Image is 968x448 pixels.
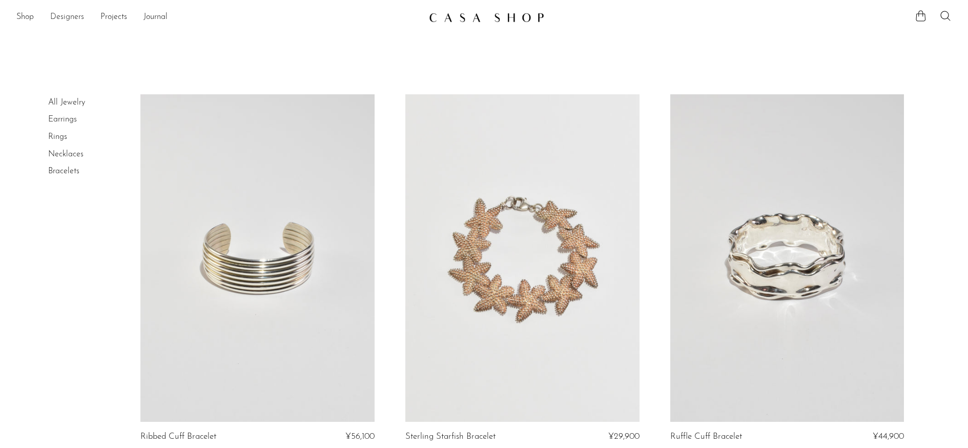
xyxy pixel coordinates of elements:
a: Journal [143,11,168,24]
a: Bracelets [48,167,79,175]
a: Rings [48,133,67,141]
a: Shop [16,11,34,24]
nav: Desktop navigation [16,9,421,26]
a: Ribbed Cuff Bracelet [140,432,216,441]
span: ¥44,900 [873,432,904,441]
a: Ruffle Cuff Bracelet [670,432,742,441]
span: ¥29,900 [608,432,640,441]
ul: NEW HEADER MENU [16,9,421,26]
a: Designers [50,11,84,24]
a: Projects [100,11,127,24]
a: Sterling Starfish Bracelet [405,432,496,441]
a: Earrings [48,115,77,124]
a: All Jewelry [48,98,85,107]
span: ¥56,100 [345,432,375,441]
a: Necklaces [48,150,84,158]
